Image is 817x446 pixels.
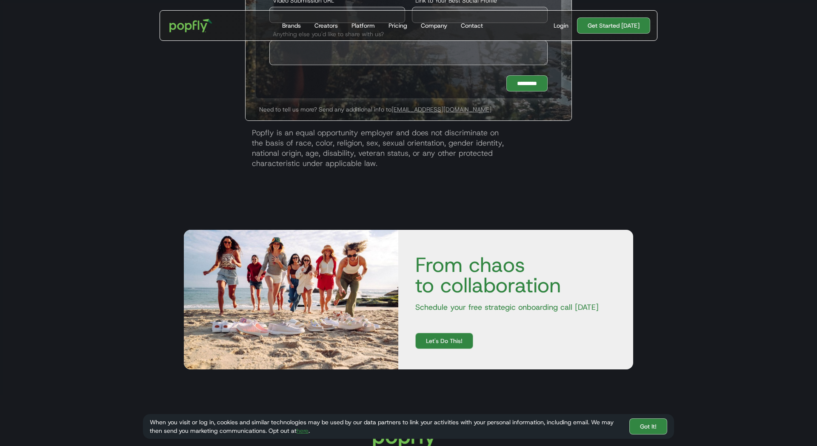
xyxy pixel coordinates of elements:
div: Company [421,21,447,30]
div: When you visit or log in, cookies and similar technologies may be used by our data partners to li... [150,418,623,435]
div: Creators [314,21,338,30]
a: Brands [279,11,304,40]
a: [EMAIL_ADDRESS][DOMAIN_NAME] [391,106,491,113]
a: here [297,427,309,435]
div: Pricing [389,21,407,30]
a: home [163,13,218,38]
div: Contact [461,21,483,30]
a: Login [550,21,572,30]
a: Get Started [DATE] [577,17,650,34]
div: Platform [351,21,375,30]
a: Platform [348,11,378,40]
h4: From chaos to collaboration [408,254,623,295]
p: Schedule your free strategic onboarding call [DATE] [408,302,623,312]
div: Need to tell us more? Send any additional info to [246,105,571,114]
div: Login [554,21,568,30]
a: Got It! [629,418,667,435]
a: Contact [457,11,486,40]
a: Creators [311,11,341,40]
a: Pricing [385,11,411,40]
div: Brands [282,21,301,30]
p: Popfly is an equal opportunity employer and does not discriminate on the basis of race, color, re... [245,121,572,169]
a: Let's Do This! [415,333,473,349]
a: Company [417,11,451,40]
